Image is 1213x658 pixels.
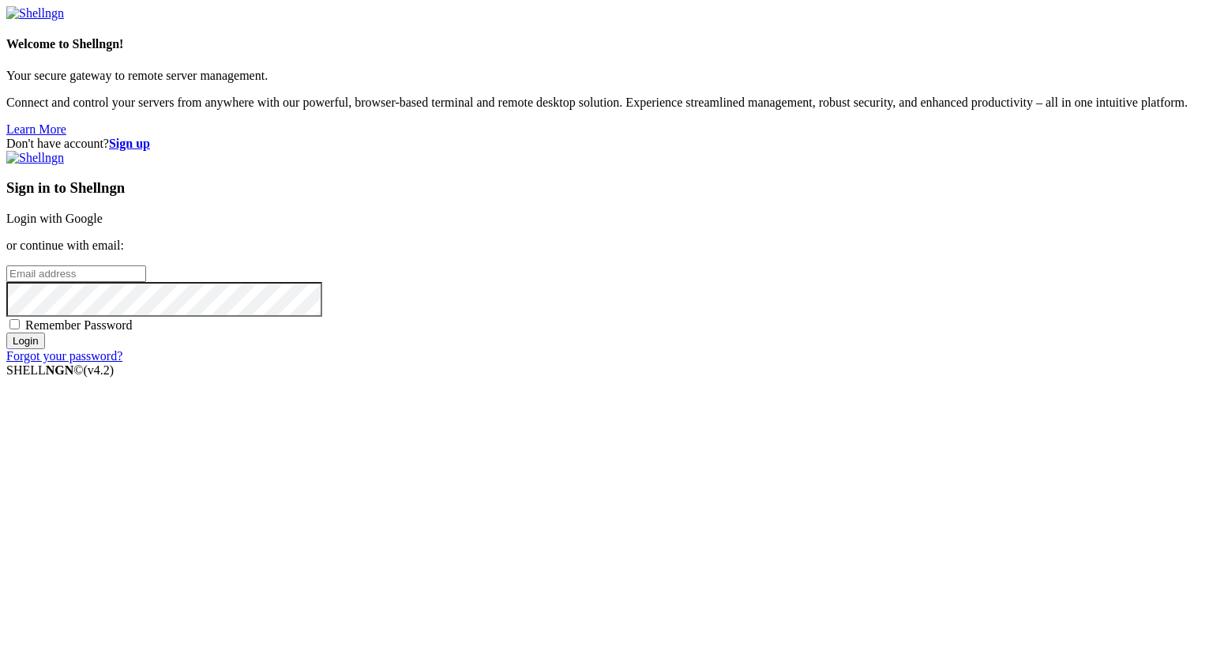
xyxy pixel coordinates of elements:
[6,151,64,165] img: Shellngn
[6,37,1207,51] h4: Welcome to Shellngn!
[6,363,114,377] span: SHELL ©
[6,122,66,136] a: Learn More
[6,265,146,282] input: Email address
[6,179,1207,197] h3: Sign in to Shellngn
[6,6,64,21] img: Shellngn
[6,69,1207,83] p: Your secure gateway to remote server management.
[6,96,1207,110] p: Connect and control your servers from anywhere with our powerful, browser-based terminal and remo...
[6,212,103,225] a: Login with Google
[6,137,1207,151] div: Don't have account?
[6,333,45,349] input: Login
[6,349,122,363] a: Forgot your password?
[84,363,115,377] span: 4.2.0
[6,239,1207,253] p: or continue with email:
[25,318,133,332] span: Remember Password
[46,363,74,377] b: NGN
[9,319,20,329] input: Remember Password
[109,137,150,150] a: Sign up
